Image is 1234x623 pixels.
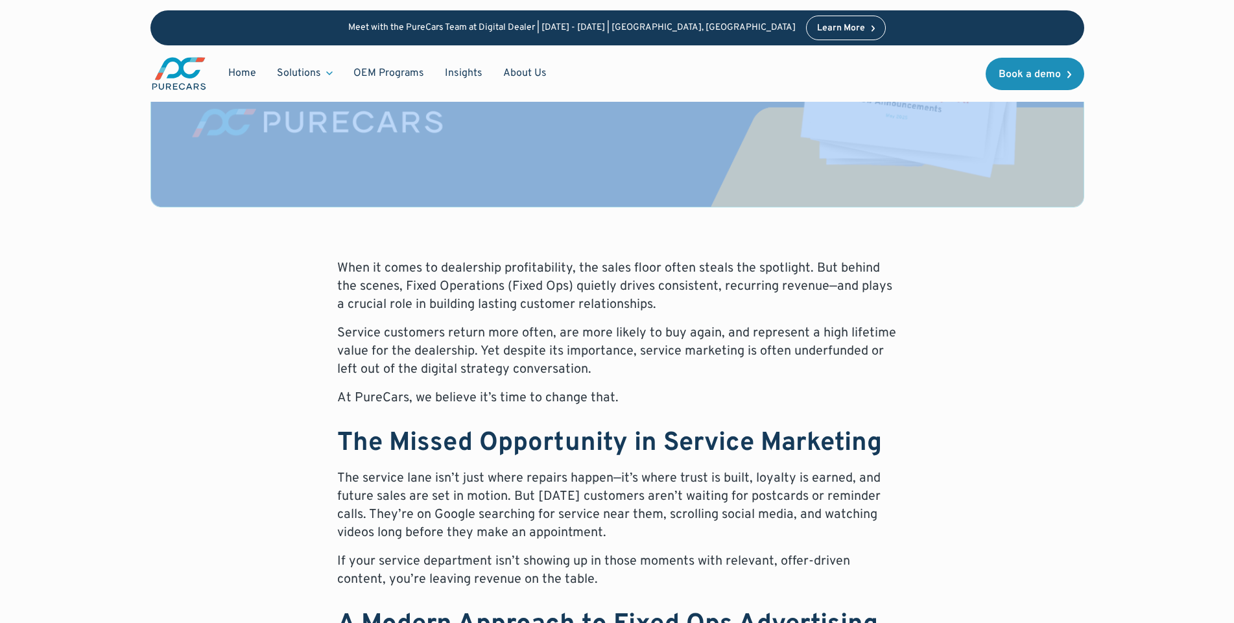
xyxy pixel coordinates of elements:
p: If your service department isn’t showing up in those moments with relevant, offer-driven content,... [337,552,897,589]
p: The service lane isn’t just where repairs happen—it’s where trust is built, loyalty is earned, an... [337,469,897,542]
p: Meet with the PureCars Team at Digital Dealer | [DATE] - [DATE] | [GEOGRAPHIC_DATA], [GEOGRAPHIC_... [348,23,796,34]
a: Learn More [806,16,886,40]
strong: The Missed Opportunity in Service Marketing [337,427,882,460]
a: OEM Programs [343,61,434,86]
a: About Us [493,61,557,86]
p: When it comes to dealership profitability, the sales floor often steals the spotlight. But behind... [337,259,897,314]
img: purecars logo [150,56,208,91]
div: Solutions [277,66,321,80]
div: Solutions [267,61,343,86]
a: Book a demo [986,58,1084,90]
p: Service customers return more often, are more likely to buy again, and represent a high lifetime ... [337,324,897,379]
a: main [150,56,208,91]
a: Insights [434,61,493,86]
p: At PureCars, we believe it’s time to change that. [337,389,897,407]
a: Home [218,61,267,86]
div: Book a demo [999,69,1061,80]
div: Learn More [817,24,865,33]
